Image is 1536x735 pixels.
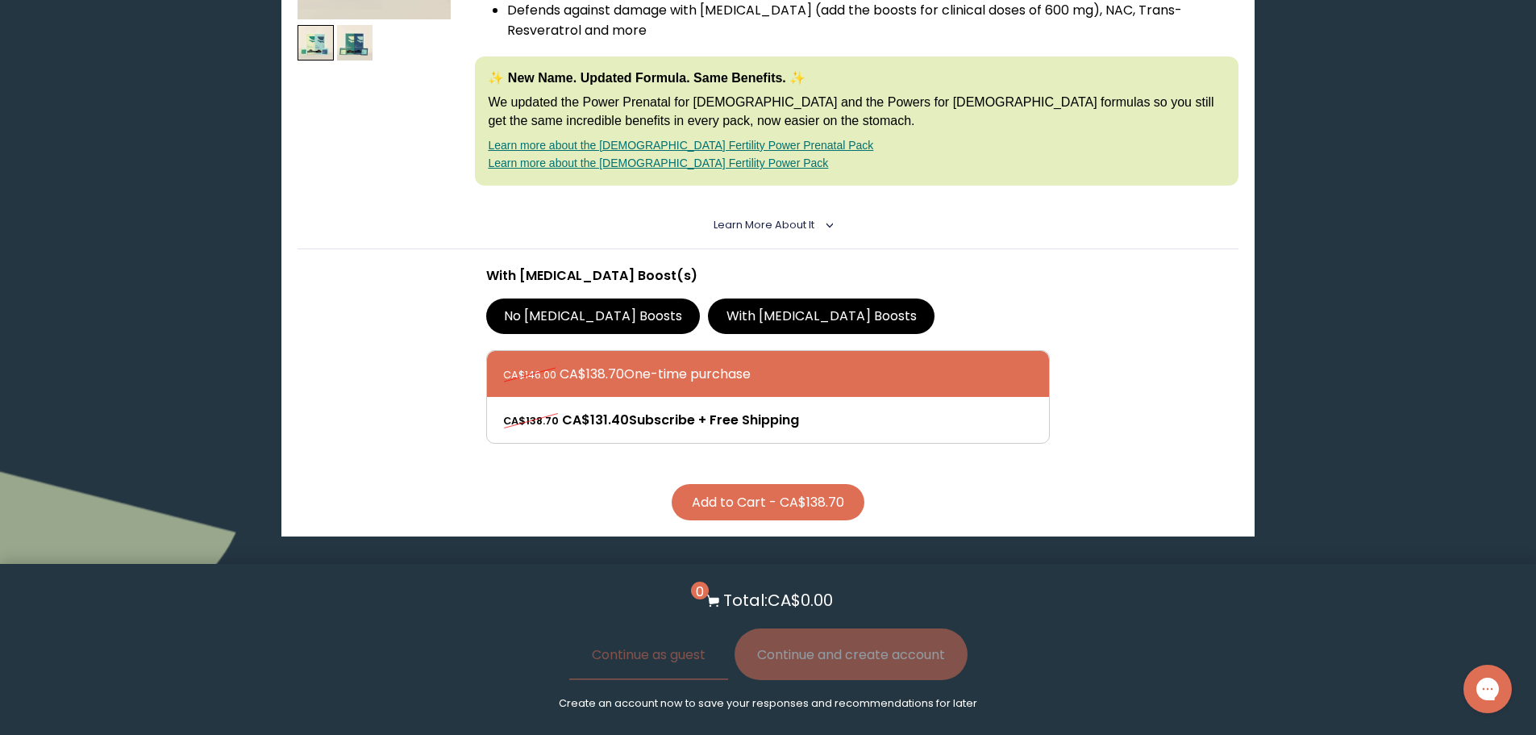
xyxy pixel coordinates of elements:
strong: ✨ New Name. Updated Formula. Same Benefits. ✨ [488,71,805,85]
label: With [MEDICAL_DATA] Boosts [708,299,935,334]
button: Add to Cart - CA$138.70 [672,484,864,520]
a: Learn more about the [DEMOGRAPHIC_DATA] Fertility Power Prenatal Pack [488,139,873,152]
summary: Learn More About it < [714,218,822,232]
p: With [MEDICAL_DATA] Boost(s) [486,265,1051,286]
img: thumbnail image [337,25,373,61]
iframe: Gorgias live chat messenger [1455,659,1520,719]
p: We updated the Power Prenatal for [DEMOGRAPHIC_DATA] and the Powers for [DEMOGRAPHIC_DATA] formul... [488,94,1225,130]
img: thumbnail image [298,25,334,61]
label: No [MEDICAL_DATA] Boosts [486,299,701,334]
p: Create an account now to save your responses and recommendations for later [559,696,977,711]
button: Continue and create account [735,629,968,680]
p: Total: CA$0.00 [723,588,833,612]
button: Continue as guest [569,629,728,680]
span: Learn More About it [714,218,814,232]
span: 0 [691,582,709,599]
i: < [819,221,834,229]
a: Learn more about the [DEMOGRAPHIC_DATA] Fertility Power Pack [488,157,828,169]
